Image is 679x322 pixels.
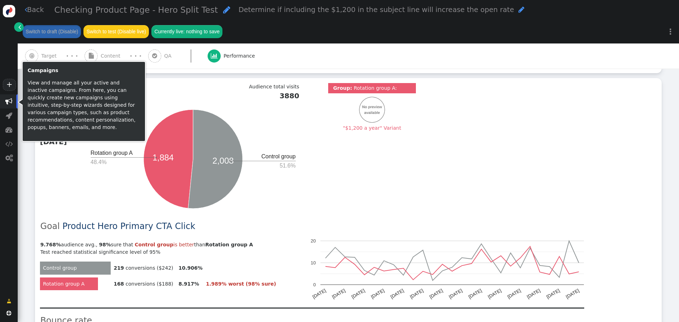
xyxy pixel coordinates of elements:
b: 219 [114,265,124,271]
a:  Target · · · [25,43,85,69]
span:  [211,53,217,59]
a: Back [25,5,44,15]
img: 107.png [354,96,390,123]
a:  [14,22,24,32]
td: audience avg., than [40,239,298,259]
text: 48.4% [91,159,106,165]
b: [DATE] [40,136,82,147]
span:  [6,311,11,316]
span: Target [41,52,60,60]
svg: A chart. [301,239,584,306]
div: · · · [130,51,141,61]
span: conversions ($242) [126,265,173,271]
span:  [29,53,34,59]
div: Rotation group A [40,279,87,289]
div: Control group [40,263,80,273]
text: [DATE] [487,288,502,299]
a: Product Hero Primary CTA Click [63,221,196,231]
text: [DATE] [429,288,444,299]
text: [DATE] [331,288,346,299]
b: Rotation group A [205,242,253,247]
span:  [89,53,94,59]
text: [DATE] [409,288,424,299]
span:  [5,140,13,147]
span: is better [135,242,194,247]
span:  [18,23,21,31]
span: Audience total visits [249,84,299,89]
text: [DATE] [565,288,580,299]
text: [DATE] [389,288,405,299]
text: [DATE] [448,288,463,299]
span:  [5,98,12,105]
span: Performance [224,52,258,60]
text: 10 [311,260,315,265]
b: Campaigns [28,68,58,73]
span:  [5,154,13,162]
button: Switch to draft (Disable) [23,25,81,38]
text: 1,884 [152,153,174,162]
b: 1.989% worst (98% sure) [206,281,276,287]
b: Control group [135,242,173,247]
span:  [25,6,27,13]
b: 98% [99,242,111,247]
text: [DATE] [312,288,327,299]
button: Currently live: nothing to save [151,25,222,38]
span:  [5,126,12,133]
svg: A chart. [87,106,299,212]
b: Group: [333,85,352,91]
span: Goal [40,221,60,231]
div: "$1,200 a year" Variant [343,124,401,132]
text: [DATE] [468,288,483,299]
b: 8.917% [179,281,199,287]
b: 3880 [92,90,299,101]
text: 2,008 [213,156,234,165]
a:  [2,295,16,308]
img: logo-icon.svg [3,5,15,17]
a: + [3,79,16,91]
span: Checking Product Page - Hero Split Test [54,5,218,15]
text: [DATE] [350,288,366,299]
text: [DATE] [526,288,541,299]
p: View and manage all your active and inactive campaigns. From here, you can quickly create new cam... [28,79,140,131]
span:  [7,298,11,305]
span: conversions ($188) [126,281,173,287]
button: Switch to test (Disable live) [83,25,149,38]
span: QA [164,52,174,60]
text: [DATE] [545,288,561,299]
a:  Performance [208,43,271,69]
text: Rotation group A [91,150,133,156]
text: [DATE] [370,288,385,299]
span:  [6,112,12,119]
span: Determine if including the $1,200 in the subject line will increase the open rate [238,6,514,14]
text: Control group [261,153,296,159]
div: · · · [66,51,78,61]
a:  Content · · · [85,43,148,69]
span:  [223,6,230,14]
text: 51.6% [280,163,296,169]
text: 0 [313,282,316,287]
b: 168 [114,281,124,287]
text: 20 [311,238,315,244]
span: sure that [97,242,133,247]
span: Content [101,52,123,60]
a:  QA [148,43,208,69]
b: 10.906% [179,265,203,271]
div: Test reached statistical significance level of 95% [40,248,297,256]
a: ⋮ [662,21,679,42]
text: [DATE] [506,288,522,299]
span: Rotation group A: [354,85,397,91]
b: 9.768% [40,242,61,247]
span:  [518,6,524,13]
span:  [152,53,157,59]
